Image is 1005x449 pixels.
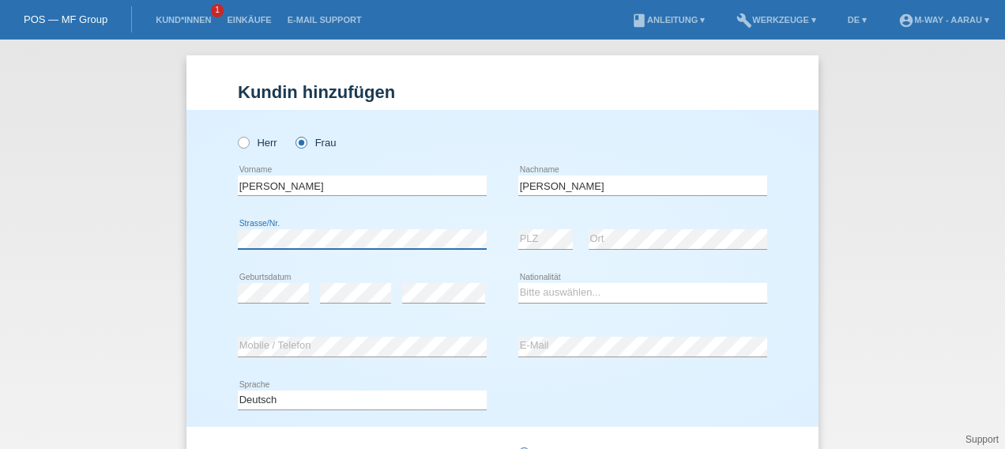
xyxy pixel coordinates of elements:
[631,13,647,28] i: book
[623,15,713,25] a: bookAnleitung ▾
[736,13,752,28] i: build
[965,434,999,445] a: Support
[148,15,219,25] a: Kund*innen
[238,137,277,149] label: Herr
[890,15,997,25] a: account_circlem-way - Aarau ▾
[238,82,767,102] h1: Kundin hinzufügen
[295,137,336,149] label: Frau
[24,13,107,25] a: POS — MF Group
[840,15,875,25] a: DE ▾
[238,137,248,147] input: Herr
[295,137,306,147] input: Frau
[898,13,914,28] i: account_circle
[211,4,224,17] span: 1
[728,15,824,25] a: buildWerkzeuge ▾
[219,15,279,25] a: Einkäufe
[280,15,370,25] a: E-Mail Support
